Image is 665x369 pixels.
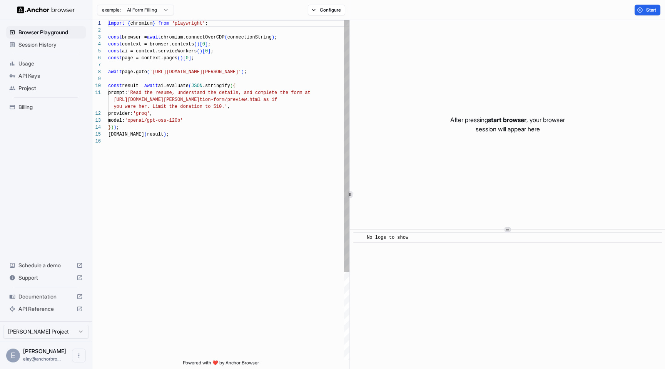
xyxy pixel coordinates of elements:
[18,262,74,269] span: Schedule a demo
[18,41,83,49] span: Session History
[114,125,116,130] span: )
[208,42,211,47] span: ;
[274,35,277,40] span: ;
[23,348,66,354] span: Elay Gelbart
[92,34,101,41] div: 3
[200,97,277,102] span: tion-form/preview.html as if
[92,41,101,48] div: 4
[200,49,202,54] span: )
[6,303,86,315] div: API Reference
[183,55,185,61] span: [
[308,5,345,15] button: Configure
[17,6,75,13] img: Anchor Logo
[230,83,233,89] span: (
[205,42,208,47] span: ]
[130,21,153,26] span: chromium
[122,49,197,54] span: ai = context.serviceWorkers
[108,21,125,26] span: import
[197,42,199,47] span: )
[150,69,241,75] span: '[URL][DOMAIN_NAME][PERSON_NAME]'
[158,21,169,26] span: from
[122,42,194,47] span: context = browser.contexts
[200,42,202,47] span: [
[180,55,183,61] span: )
[92,110,101,117] div: 12
[205,21,208,26] span: ;
[6,57,86,70] div: Usage
[122,83,144,89] span: result =
[114,97,199,102] span: [URL][DOMAIN_NAME][PERSON_NAME]
[144,83,158,89] span: await
[164,132,166,137] span: )
[18,29,83,36] span: Browser Playground
[92,62,101,69] div: 7
[6,101,86,113] div: Billing
[108,90,127,96] span: prompt:
[92,55,101,62] div: 6
[122,69,147,75] span: page.goto
[111,125,114,130] span: )
[183,360,259,369] span: Powered with ❤️ by Anchor Browser
[108,35,122,40] span: const
[202,49,205,54] span: [
[646,7,657,13] span: Start
[191,83,202,89] span: JSON
[18,84,83,92] span: Project
[150,111,152,116] span: ,
[92,82,101,89] div: 10
[114,104,227,109] span: you were her. Limit the donation to $10.'
[189,55,191,61] span: ]
[72,349,86,362] button: Open menu
[147,132,164,137] span: result
[92,69,101,75] div: 8
[23,356,61,362] span: elay@anchorbrowser.io
[166,132,169,137] span: ;
[189,83,191,89] span: (
[18,274,74,282] span: Support
[197,49,199,54] span: (
[92,117,101,124] div: 13
[224,35,227,40] span: (
[18,305,74,313] span: API Reference
[18,293,74,300] span: Documentation
[108,69,122,75] span: await
[127,90,266,96] span: 'Read the resume, understand the details, and comp
[18,103,83,111] span: Billing
[6,272,86,284] div: Support
[125,118,183,123] span: 'openai/gpt-oss-120b'
[92,89,101,96] div: 11
[186,55,189,61] span: 0
[6,82,86,94] div: Project
[133,111,150,116] span: 'groq'
[635,5,660,15] button: Start
[227,35,272,40] span: connectionString
[202,83,230,89] span: .stringify
[147,35,161,40] span: await
[6,290,86,303] div: Documentation
[488,116,526,124] span: start browser
[272,35,274,40] span: )
[357,234,361,242] span: ​
[92,138,101,145] div: 16
[6,39,86,51] div: Session History
[147,69,150,75] span: (
[102,7,121,13] span: example:
[108,118,125,123] span: model:
[244,69,247,75] span: ;
[18,72,83,80] span: API Keys
[205,49,208,54] span: 0
[108,55,122,61] span: const
[92,75,101,82] div: 9
[108,42,122,47] span: const
[367,235,408,240] span: No logs to show
[241,69,244,75] span: )
[122,55,177,61] span: page = context.pages
[108,111,133,116] span: provider:
[194,42,197,47] span: (
[177,55,180,61] span: (
[158,83,189,89] span: ai.evaluate
[117,125,119,130] span: ;
[266,90,310,96] span: lete the form at
[227,104,230,109] span: ,
[6,259,86,272] div: Schedule a demo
